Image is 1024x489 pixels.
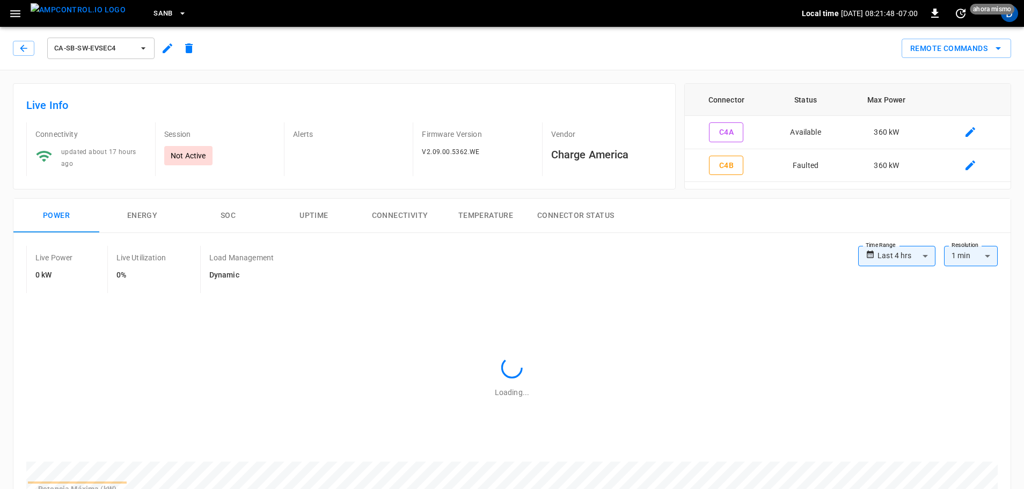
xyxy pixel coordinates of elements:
[902,39,1011,59] button: Remote Commands
[443,199,529,233] button: Temperature
[843,116,930,149] td: 360 kW
[944,246,998,266] div: 1 min
[422,129,533,140] p: Firmware Version
[293,129,404,140] p: Alerts
[877,246,935,266] div: Last 4 hrs
[61,148,136,167] span: updated about 17 hours ago
[768,84,843,116] th: Status
[902,39,1011,59] div: remote commands options
[116,252,166,263] p: Live Utilization
[802,8,839,19] p: Local time
[171,150,206,161] p: Not Active
[841,8,918,19] p: [DATE] 08:21:48 -07:00
[185,199,271,233] button: SOC
[551,129,662,140] p: Vendor
[970,4,1014,14] span: ahora mismo
[843,84,930,116] th: Max Power
[209,269,274,281] h6: Dynamic
[116,269,166,281] h6: 0%
[13,199,99,233] button: Power
[768,116,843,149] td: Available
[271,199,357,233] button: Uptime
[952,241,978,250] label: Resolution
[153,8,173,20] span: SanB
[422,148,479,156] span: V2.09.00.5362.WE
[529,199,623,233] button: Connector Status
[685,84,1011,182] table: connector table
[357,199,443,233] button: Connectivity
[149,3,191,24] button: SanB
[709,122,743,142] button: C4A
[164,129,275,140] p: Session
[843,149,930,183] td: 360 kW
[768,149,843,183] td: Faulted
[35,252,73,263] p: Live Power
[47,38,155,59] button: ca-sb-sw-evseC4
[709,156,743,176] button: C4B
[551,146,662,163] h6: Charge America
[26,97,662,114] h6: Live Info
[952,5,969,22] button: set refresh interval
[495,388,529,397] span: Loading...
[35,129,147,140] p: Connectivity
[866,241,896,250] label: Time Range
[685,84,768,116] th: Connector
[209,252,274,263] p: Load Management
[35,269,73,281] h6: 0 kW
[54,42,134,55] span: ca-sb-sw-evseC4
[99,199,185,233] button: Energy
[31,3,126,17] img: ampcontrol.io logo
